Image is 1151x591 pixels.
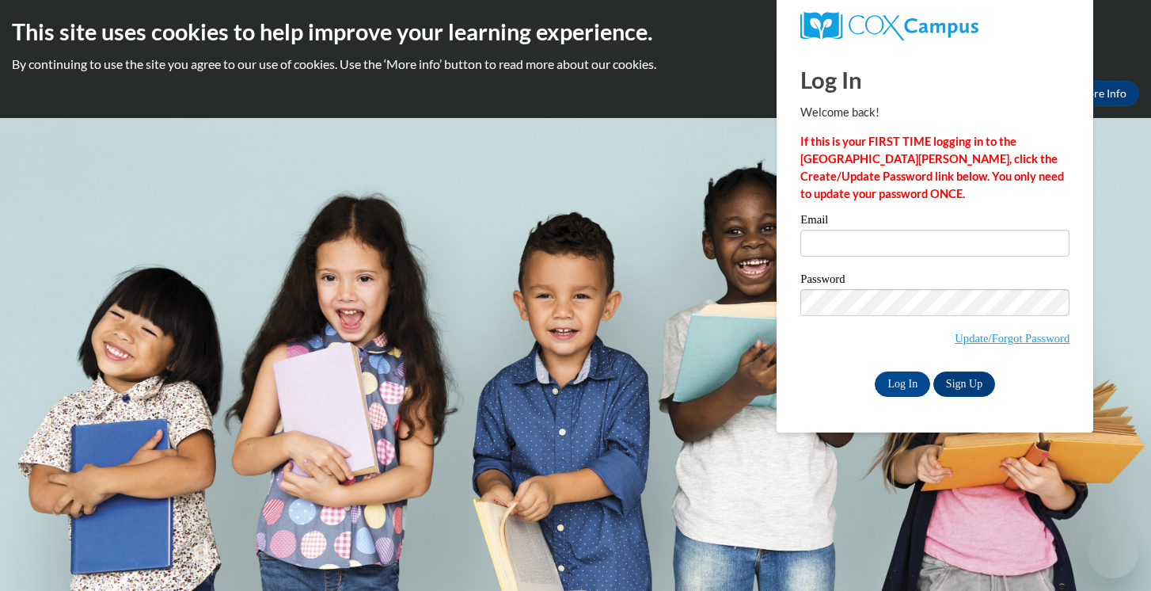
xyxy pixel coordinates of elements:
img: COX Campus [800,12,978,40]
a: Sign Up [933,372,995,397]
h1: Log In [800,63,1069,96]
strong: If this is your FIRST TIME logging in to the [GEOGRAPHIC_DATA][PERSON_NAME], click the Create/Upd... [800,135,1064,200]
a: COX Campus [800,12,1069,40]
input: Log In [875,372,930,397]
iframe: 启动消息传送窗口的按钮 [1088,528,1138,578]
a: More Info [1065,81,1139,106]
a: Update/Forgot Password [955,332,1069,345]
label: Password [800,273,1069,289]
h2: This site uses cookies to help improve your learning experience. [12,16,1139,48]
label: Email [800,214,1069,230]
p: Welcome back! [800,104,1069,121]
p: By continuing to use the site you agree to our use of cookies. Use the ‘More info’ button to read... [12,55,1139,73]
